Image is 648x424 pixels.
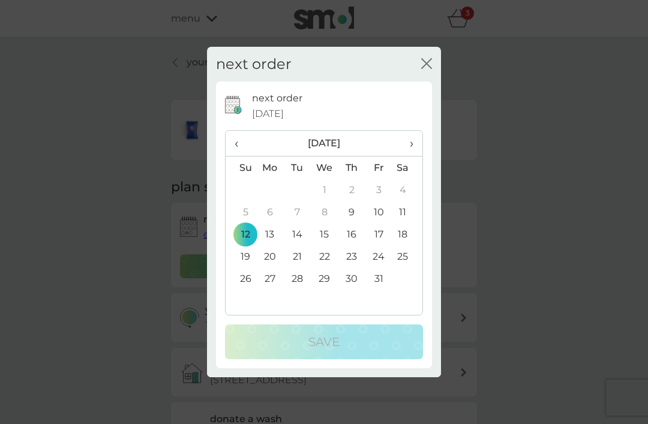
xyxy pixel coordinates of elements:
[311,267,338,290] td: 29
[365,179,392,201] td: 3
[365,245,392,267] td: 24
[256,131,392,157] th: [DATE]
[226,223,256,245] td: 12
[311,157,338,179] th: We
[256,157,284,179] th: Mo
[338,179,365,201] td: 2
[365,201,392,223] td: 10
[284,245,311,267] td: 21
[311,201,338,223] td: 8
[338,157,365,179] th: Th
[256,201,284,223] td: 6
[421,58,432,71] button: close
[225,324,423,359] button: Save
[226,267,256,290] td: 26
[338,201,365,223] td: 9
[365,157,392,179] th: Fr
[311,223,338,245] td: 15
[284,223,311,245] td: 14
[256,267,284,290] td: 27
[392,179,422,201] td: 4
[311,245,338,267] td: 22
[401,131,413,156] span: ›
[392,223,422,245] td: 18
[311,179,338,201] td: 1
[392,245,422,267] td: 25
[226,245,256,267] td: 19
[252,91,302,106] p: next order
[252,106,284,122] span: [DATE]
[284,201,311,223] td: 7
[256,223,284,245] td: 13
[338,223,365,245] td: 16
[392,157,422,179] th: Sa
[284,267,311,290] td: 28
[226,157,256,179] th: Su
[256,245,284,267] td: 20
[365,267,392,290] td: 31
[392,201,422,223] td: 11
[308,332,340,351] p: Save
[235,131,247,156] span: ‹
[338,267,365,290] td: 30
[338,245,365,267] td: 23
[216,56,292,73] h2: next order
[226,201,256,223] td: 5
[284,157,311,179] th: Tu
[365,223,392,245] td: 17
